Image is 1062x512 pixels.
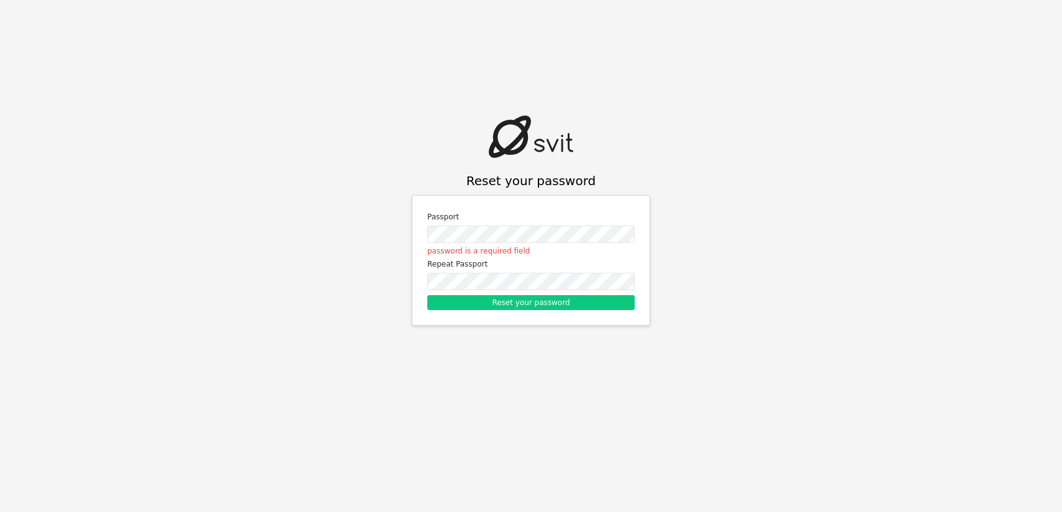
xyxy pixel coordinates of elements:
label: Repeat Passport [427,258,635,270]
div: password is a required field [427,245,635,253]
button: Reset your password [427,295,635,310]
label: Passport [427,211,635,223]
input: Password [427,273,635,290]
input: Password [427,226,635,243]
h1: Reset your password [466,171,596,190]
